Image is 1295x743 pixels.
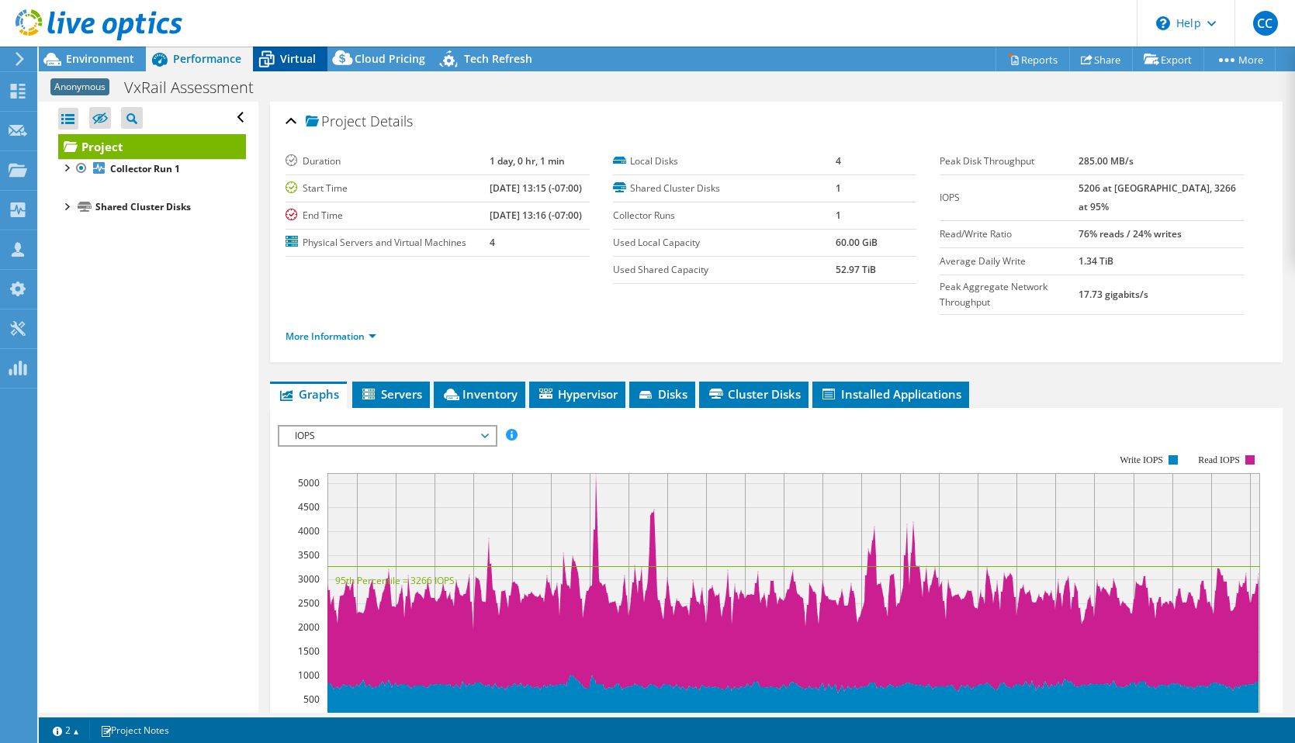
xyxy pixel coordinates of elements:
span: Virtual [280,51,316,66]
a: Reports [995,47,1070,71]
text: 2500 [298,596,320,610]
a: Share [1069,47,1133,71]
text: 5000 [298,476,320,489]
label: Shared Cluster Disks [613,181,836,196]
b: 76% reads / 24% writes [1079,227,1182,240]
text: 1000 [298,669,320,682]
span: Project [306,114,366,130]
b: Collector Run 1 [110,162,180,175]
span: Performance [173,51,241,66]
b: 1.34 TiB [1079,254,1113,268]
span: Inventory [441,386,518,402]
span: Servers [360,386,422,402]
label: Local Disks [613,154,836,169]
text: 4500 [298,500,320,513]
b: 1 [836,209,841,222]
span: Cluster Disks [707,386,801,402]
a: 2 [42,721,90,740]
b: [DATE] 13:16 (-07:00) [490,209,582,222]
label: Average Daily Write [940,254,1079,269]
label: Used Local Capacity [613,235,836,251]
text: 500 [303,693,320,706]
a: Project Notes [89,721,180,740]
text: 95th Percentile = 3266 IOPS [335,574,455,587]
label: Peak Aggregate Network Throughput [940,279,1079,310]
b: 285.00 MB/s [1079,154,1134,168]
span: Details [370,112,413,130]
b: 1 [836,181,841,195]
svg: \n [1156,16,1170,30]
b: 5206 at [GEOGRAPHIC_DATA], 3266 at 95% [1079,181,1236,213]
text: 1500 [298,645,320,658]
label: End Time [286,208,490,223]
text: 2000 [298,620,320,634]
b: 4 [836,154,841,168]
label: Read/Write Ratio [940,226,1079,242]
a: More [1203,47,1276,71]
label: Start Time [286,181,490,196]
b: 17.73 gigabits/s [1079,288,1148,301]
div: Shared Cluster Disks [95,198,246,216]
text: Read IOPS [1199,454,1241,465]
b: 52.97 TiB [836,263,876,276]
b: 1 day, 0 hr, 1 min [490,154,565,168]
span: Disks [637,386,687,402]
text: 4000 [298,524,320,537]
h1: VxRail Assessment [117,79,278,96]
span: Installed Applications [820,386,961,402]
span: Graphs [278,386,339,402]
b: [DATE] 13:15 (-07:00) [490,181,582,195]
a: Project [58,134,246,159]
text: Write IOPS [1120,454,1163,465]
span: Environment [66,51,134,66]
label: IOPS [940,190,1079,206]
span: CC [1253,11,1278,36]
label: Peak Disk Throughput [940,154,1079,169]
label: Collector Runs [613,208,836,223]
text: 3000 [298,572,320,586]
label: Physical Servers and Virtual Machines [286,235,490,251]
label: Used Shared Capacity [613,262,836,278]
label: Duration [286,154,490,169]
span: IOPS [287,427,486,445]
b: 4 [490,236,495,249]
b: 60.00 GiB [836,236,878,249]
text: 3500 [298,548,320,562]
span: Anonymous [50,78,109,95]
span: Cloud Pricing [355,51,425,66]
a: Export [1132,47,1204,71]
span: Hypervisor [537,386,618,402]
a: Collector Run 1 [58,159,246,179]
a: More Information [286,330,376,343]
span: Tech Refresh [464,51,532,66]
